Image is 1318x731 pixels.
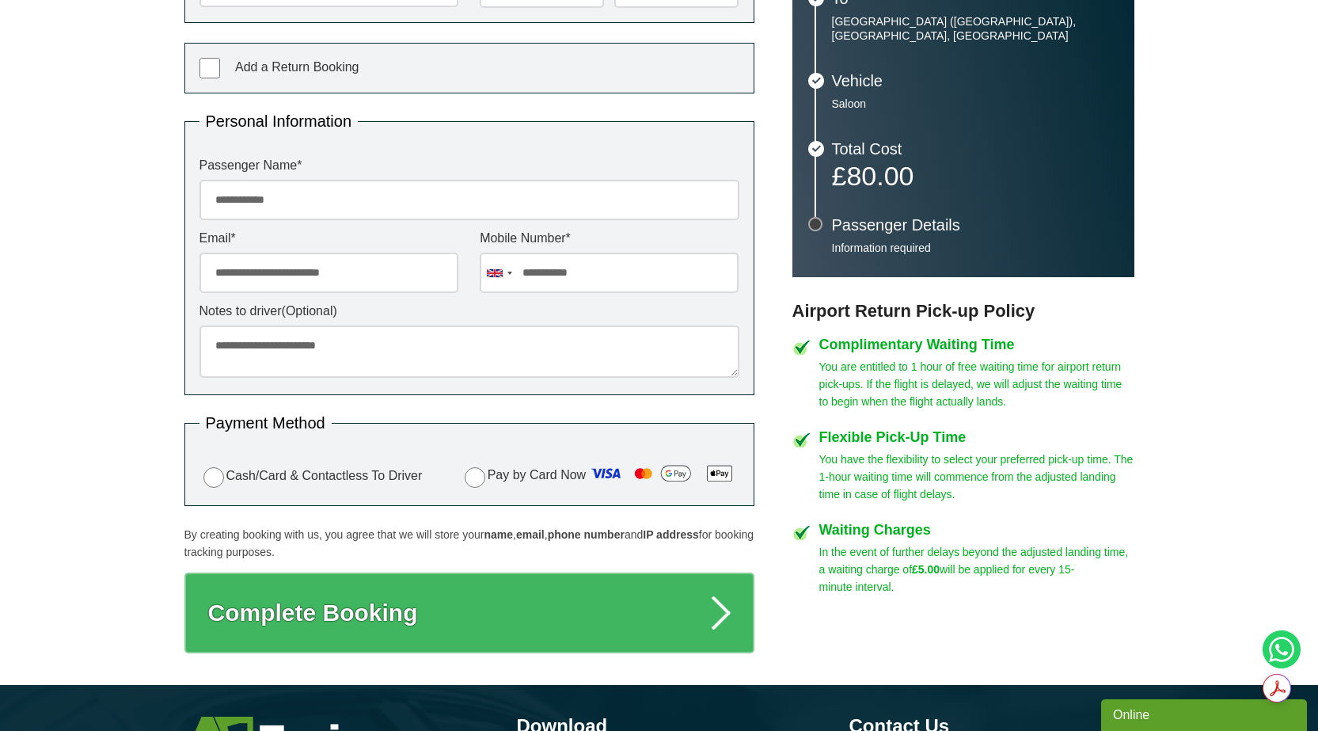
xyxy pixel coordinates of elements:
h4: Flexible Pick-Up Time [819,430,1134,444]
h3: Total Cost [832,141,1119,157]
legend: Payment Method [199,415,332,431]
p: [GEOGRAPHIC_DATA] ([GEOGRAPHIC_DATA]), [GEOGRAPHIC_DATA], [GEOGRAPHIC_DATA] [832,14,1119,43]
strong: phone number [548,528,625,541]
span: 80.00 [846,161,913,191]
h3: Vehicle [832,73,1119,89]
p: In the event of further delays beyond the adjusted landing time, a waiting charge of will be appl... [819,543,1134,596]
strong: name [484,528,513,541]
p: Saloon [832,97,1119,111]
h4: Waiting Charges [819,523,1134,537]
p: £ [832,165,1119,187]
p: You have the flexibility to select your preferred pick-up time. The 1-hour waiting time will comm... [819,451,1134,503]
input: Pay by Card Now [465,467,485,488]
label: Pay by Card Now [461,461,739,491]
span: Add a Return Booking [235,60,359,74]
label: Notes to driver [199,305,739,318]
div: United Kingdom: +44 [480,253,517,292]
strong: IP address [643,528,699,541]
input: Cash/Card & Contactless To Driver [203,467,224,488]
h4: Complimentary Waiting Time [819,337,1134,352]
strong: £5.00 [912,563,940,576]
label: Passenger Name [199,159,739,172]
strong: email [516,528,545,541]
legend: Personal Information [199,113,359,129]
span: (Optional) [282,304,337,318]
label: Email [199,232,458,245]
h3: Airport Return Pick-up Policy [792,301,1134,322]
p: You are entitled to 1 hour of free waiting time for airport return pick-ups. If the flight is del... [819,358,1134,410]
iframe: chat widget [1101,696,1310,731]
label: Cash/Card & Contactless To Driver [199,465,423,488]
button: Complete Booking [184,573,754,653]
h3: Passenger Details [832,217,1119,233]
p: By creating booking with us, you agree that we will store your , , and for booking tracking purpo... [184,526,754,561]
label: Mobile Number [480,232,739,245]
input: Add a Return Booking [199,58,220,78]
p: Information required [832,241,1119,255]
